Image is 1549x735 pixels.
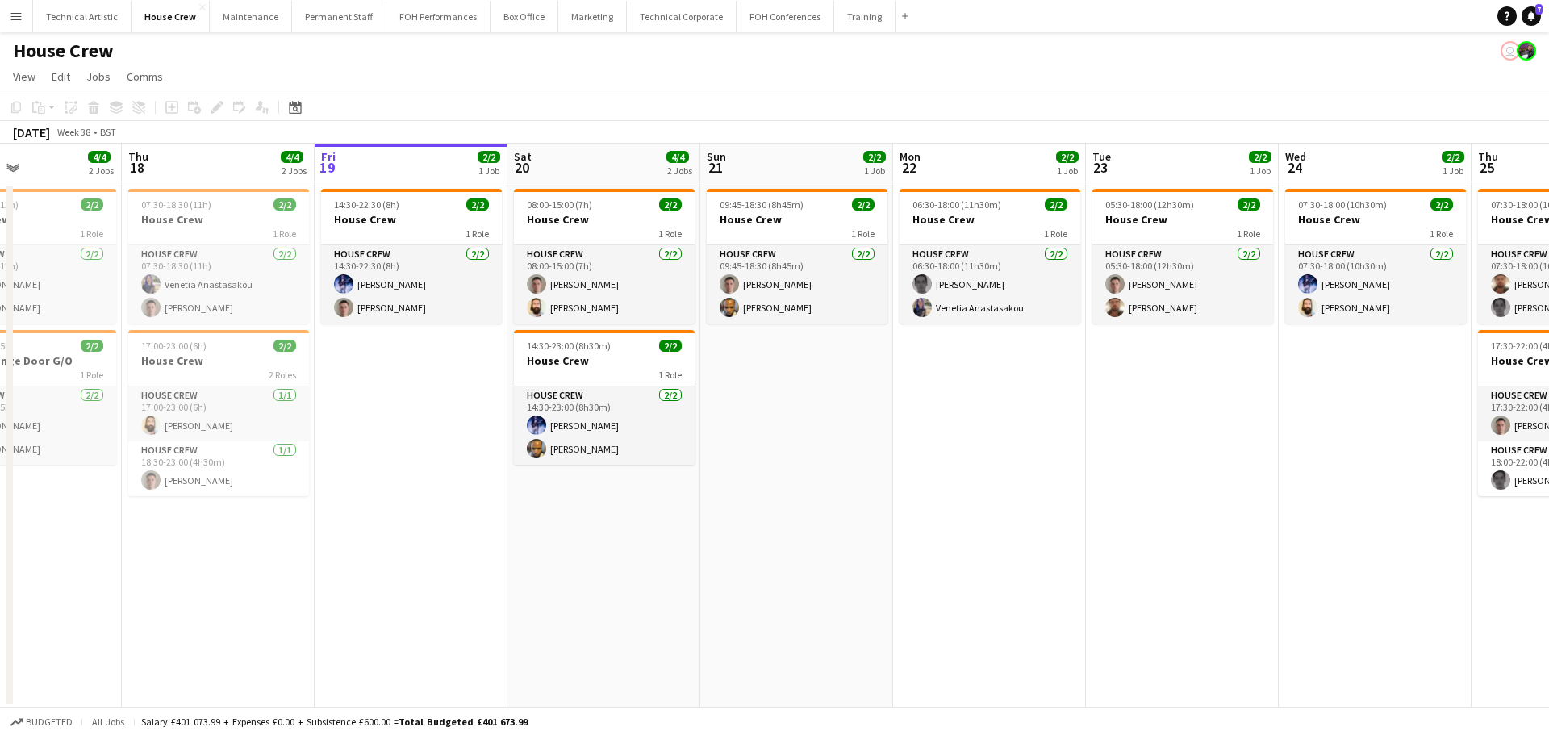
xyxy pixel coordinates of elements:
[8,713,75,731] button: Budgeted
[86,69,111,84] span: Jobs
[1501,41,1520,61] app-user-avatar: Abby Hubbard
[132,1,210,32] button: House Crew
[1517,41,1536,61] app-user-avatar: Zubair PERM Dhalla
[120,66,169,87] a: Comms
[127,69,163,84] span: Comms
[386,1,491,32] button: FOH Performances
[13,39,114,63] h1: House Crew
[834,1,896,32] button: Training
[89,716,127,728] span: All jobs
[45,66,77,87] a: Edit
[292,1,386,32] button: Permanent Staff
[558,1,627,32] button: Marketing
[141,716,528,728] div: Salary £401 073.99 + Expenses £0.00 + Subsistence £600.00 =
[1522,6,1541,26] a: 7
[210,1,292,32] button: Maintenance
[13,69,35,84] span: View
[737,1,834,32] button: FOH Conferences
[1535,4,1543,15] span: 7
[53,126,94,138] span: Week 38
[80,66,117,87] a: Jobs
[491,1,558,32] button: Box Office
[26,716,73,728] span: Budgeted
[627,1,737,32] button: Technical Corporate
[52,69,70,84] span: Edit
[399,716,528,728] span: Total Budgeted £401 673.99
[33,1,132,32] button: Technical Artistic
[13,124,50,140] div: [DATE]
[100,126,116,138] div: BST
[6,66,42,87] a: View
